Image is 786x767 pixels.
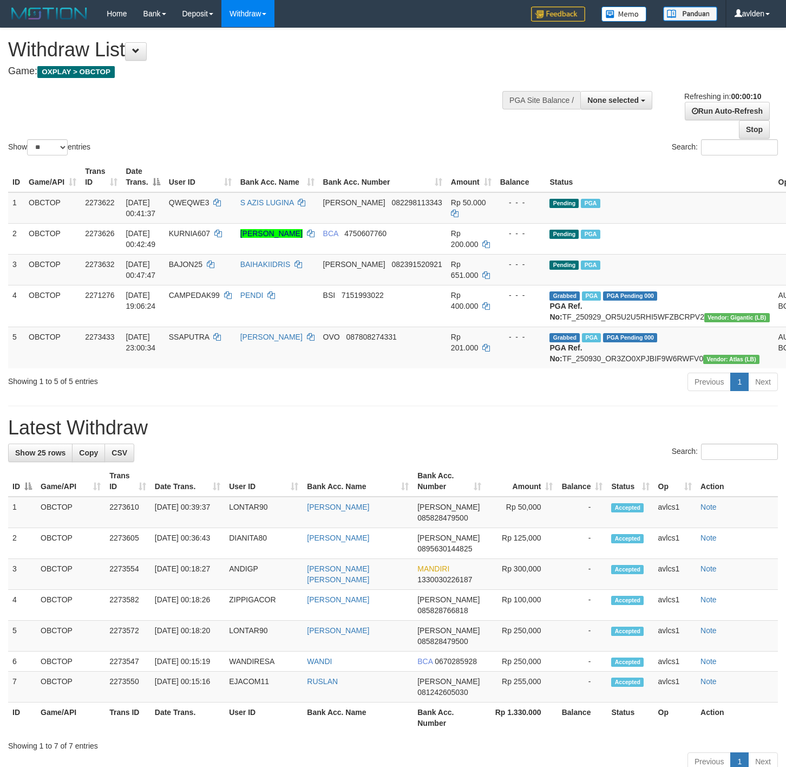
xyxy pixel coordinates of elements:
th: Balance [557,703,607,733]
span: [DATE] 00:47:47 [126,260,156,279]
a: Note [700,564,717,573]
a: Show 25 rows [8,444,73,462]
th: Op: activate to sort column ascending [654,466,697,497]
span: [DATE] 23:00:34 [126,333,156,352]
span: Copy 081242605030 to clipboard [417,688,468,697]
a: RUSLAN [307,677,338,686]
span: [PERSON_NAME] [417,534,480,542]
td: - [557,672,607,703]
button: None selected [580,91,652,109]
td: TF_250930_OR3ZO0XPJBIF9W6RWFV0 [545,327,774,368]
td: [DATE] 00:18:27 [150,559,225,590]
span: SSAPUTRA [169,333,209,341]
span: 2273622 [85,198,115,207]
th: Date Trans. [150,703,225,733]
a: Stop [739,120,770,139]
span: OVO [323,333,340,341]
th: ID: activate to sort column descending [8,466,36,497]
th: Trans ID: activate to sort column ascending [105,466,150,497]
a: [PERSON_NAME] [240,333,303,341]
td: LONTAR90 [225,497,303,528]
span: Rp 651.000 [451,260,479,279]
span: BCA [417,657,433,666]
td: OBCTOP [36,652,105,672]
th: Game/API: activate to sort column ascending [24,161,81,192]
td: Rp 125,000 [486,528,558,559]
td: Rp 100,000 [486,590,558,621]
span: 2273632 [85,260,115,269]
div: PGA Site Balance / [502,91,580,109]
th: Rp 1.330.000 [486,703,558,733]
a: Note [700,503,717,511]
span: Copy 085828766818 to clipboard [417,606,468,615]
span: Copy 1330030226187 to clipboard [417,575,472,584]
td: - [557,590,607,621]
span: [PERSON_NAME] [417,677,480,686]
span: Marked by avlcs1 [581,261,600,270]
td: 3 [8,559,36,590]
span: Vendor URL: https://dashboard.q2checkout.com/secure [703,355,759,364]
span: Pending [549,199,579,208]
th: Bank Acc. Name: activate to sort column ascending [236,161,319,192]
span: Copy 085828479500 to clipboard [417,637,468,646]
div: - - - [500,331,541,342]
th: Bank Acc. Number [413,703,486,733]
span: BSI [323,291,336,300]
span: Copy 4750607760 to clipboard [344,229,387,238]
a: Copy [72,444,105,462]
td: OBCTOP [24,285,81,327]
img: Button%20Memo.svg [601,6,647,22]
th: Date Trans.: activate to sort column ascending [150,466,225,497]
td: OBCTOP [36,528,105,559]
span: [PERSON_NAME] [323,260,385,269]
th: Trans ID: activate to sort column ascending [81,161,121,192]
td: OBCTOP [24,192,81,224]
td: avlcs1 [654,652,697,672]
label: Show entries [8,139,90,155]
a: Run Auto-Refresh [685,102,770,120]
td: avlcs1 [654,590,697,621]
span: Copy [79,448,98,457]
span: CSV [112,448,127,457]
h1: Withdraw List [8,39,513,61]
td: 1 [8,192,24,224]
td: 6 [8,652,36,672]
span: Copy 087808274331 to clipboard [346,333,396,341]
td: - [557,528,607,559]
span: Pending [549,261,579,270]
a: [PERSON_NAME] [307,626,369,635]
div: - - - [500,290,541,301]
a: [PERSON_NAME] [240,229,303,238]
td: [DATE] 00:18:26 [150,590,225,621]
span: Copy 082391520921 to clipboard [391,260,442,269]
a: Note [700,595,717,604]
th: Game/API: activate to sort column ascending [36,466,105,497]
span: CAMPEDAK99 [169,291,220,300]
span: [DATE] 00:42:49 [126,229,156,249]
a: [PERSON_NAME] [307,534,369,542]
span: [PERSON_NAME] [417,595,480,604]
th: Status: activate to sort column ascending [607,466,653,497]
td: 2273547 [105,652,150,672]
div: Showing 1 to 7 of 7 entries [8,736,778,751]
img: Feedback.jpg [531,6,585,22]
td: avlcs1 [654,621,697,652]
td: 5 [8,621,36,652]
td: [DATE] 00:15:16 [150,672,225,703]
span: MANDIRI [417,564,449,573]
td: 4 [8,590,36,621]
h1: Latest Withdraw [8,417,778,439]
span: Copy 082298113343 to clipboard [391,198,442,207]
span: Vendor URL: https://dashboard.q2checkout.com/secure [704,313,770,322]
td: - [557,621,607,652]
th: Op [654,703,697,733]
a: Previous [687,373,731,391]
span: Rp 200.000 [451,229,479,249]
label: Search: [672,444,778,460]
td: DIANITA80 [225,528,303,559]
td: 7 [8,672,36,703]
th: Action [696,703,778,733]
td: avlcs1 [654,672,697,703]
td: OBCTOP [36,621,105,652]
td: OBCTOP [36,559,105,590]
